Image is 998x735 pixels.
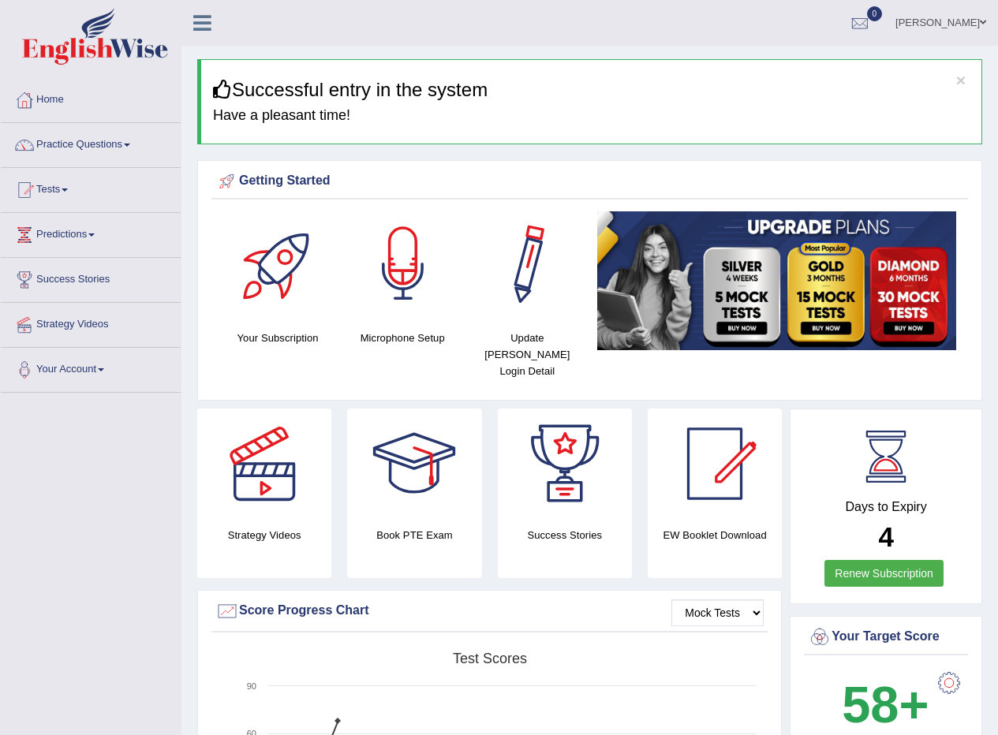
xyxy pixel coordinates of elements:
[215,599,764,623] div: Score Progress Chart
[197,527,331,543] h4: Strategy Videos
[1,258,181,297] a: Success Stories
[1,213,181,252] a: Predictions
[213,108,970,124] h4: Have a pleasant time!
[1,168,181,207] a: Tests
[213,80,970,100] h3: Successful entry in the system
[867,6,883,21] span: 0
[347,527,481,543] h4: Book PTE Exam
[473,330,581,379] h4: Update [PERSON_NAME] Login Detail
[1,123,181,162] a: Practice Questions
[1,348,181,387] a: Your Account
[597,211,956,350] img: small5.jpg
[808,625,964,649] div: Your Target Score
[878,521,893,552] b: 4
[223,330,332,346] h4: Your Subscription
[956,72,966,88] button: ×
[1,303,181,342] a: Strategy Videos
[808,500,964,514] h4: Days to Expiry
[453,651,527,666] tspan: Test scores
[348,330,457,346] h4: Microphone Setup
[247,681,256,691] text: 90
[842,676,929,733] b: 58+
[648,527,782,543] h4: EW Booklet Download
[215,170,964,193] div: Getting Started
[824,560,944,587] a: Renew Subscription
[498,527,632,543] h4: Success Stories
[1,78,181,118] a: Home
